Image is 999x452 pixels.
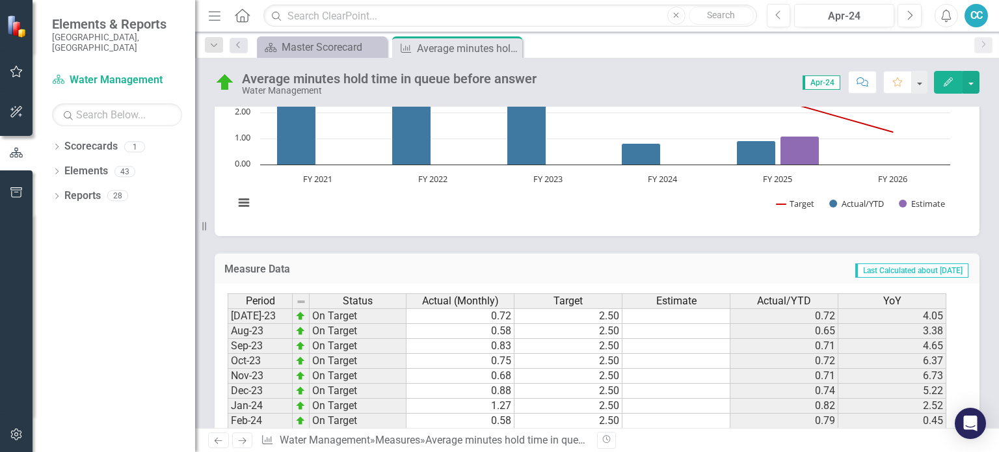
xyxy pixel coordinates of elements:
td: 0.83 [406,339,514,354]
span: Actual (Monthly) [422,295,499,307]
button: Show Target [777,198,814,209]
td: On Target [310,339,406,354]
button: Show Actual/YTD [829,198,884,209]
span: Search [707,10,735,20]
td: Sep-23 [228,339,293,354]
div: Average minutes hold time in queue before answer [417,40,519,57]
span: Elements & Reports [52,16,182,32]
img: zOikAAAAAElFTkSuQmCC [295,416,306,426]
td: 2.50 [514,399,622,414]
td: 5.22 [838,384,946,399]
div: 28 [107,191,128,202]
td: 0.71 [730,339,838,354]
td: 0.72 [730,308,838,324]
a: Water Management [52,73,182,88]
img: zOikAAAAAElFTkSuQmCC [295,356,306,366]
td: 2.50 [514,324,622,339]
td: 0.58 [406,414,514,429]
small: [GEOGRAPHIC_DATA], [GEOGRAPHIC_DATA] [52,32,182,53]
path: FY 2025 , 1.1. Estimate. [780,136,819,165]
text: FY 2024 [648,173,678,185]
div: Apr-24 [799,8,890,24]
td: Nov-23 [228,369,293,384]
text: 0.00 [235,157,250,169]
div: » » [261,433,587,448]
td: 0.72 [730,354,838,369]
button: CC [965,4,988,27]
td: 4.65 [838,339,946,354]
td: Feb-24 [228,414,293,429]
td: Jan-24 [228,399,293,414]
td: On Target [310,324,406,339]
div: Average minutes hold time in queue before answer [242,72,537,86]
td: 0.82 [730,399,838,414]
button: View chart menu, Chart [235,194,253,212]
td: On Target [310,414,406,429]
span: Target [553,295,583,307]
td: 6.37 [838,354,946,369]
button: Apr-24 [794,4,894,27]
td: On Target [310,354,406,369]
path: FY 2025 , 0.90975. Actual/YTD. [737,140,776,165]
path: FY 2023, 2.96416666. Actual/YTD. [507,87,546,165]
text: FY 2022 [418,173,447,185]
img: zOikAAAAAElFTkSuQmCC [295,371,306,381]
text: Estimate [911,198,945,209]
div: Water Management [242,86,537,96]
td: 2.50 [514,308,622,324]
td: On Target [310,308,406,324]
img: On Target [215,72,235,93]
div: Master Scorecard [282,39,384,55]
div: 1 [124,141,145,152]
td: 2.50 [514,414,622,429]
img: ClearPoint Strategy [7,15,29,38]
td: Aug-23 [228,324,293,339]
td: 0.74 [730,384,838,399]
td: 2.52 [838,399,946,414]
td: 6.73 [838,369,946,384]
td: [DATE]-23 [228,308,293,324]
svg: Interactive chart [228,28,957,223]
td: On Target [310,369,406,384]
img: zOikAAAAAElFTkSuQmCC [295,311,306,321]
td: 0.45 [838,414,946,429]
text: 1.00 [235,131,250,143]
div: 43 [114,166,135,177]
text: FY 2021 [303,173,332,185]
td: On Target [310,384,406,399]
button: Show Estimate [899,198,945,209]
td: Oct-23 [228,354,293,369]
div: Average minutes hold time in queue before answer [425,434,657,446]
input: Search Below... [52,103,182,126]
td: 2.50 [514,369,622,384]
td: 2.50 [514,354,622,369]
img: zOikAAAAAElFTkSuQmCC [295,401,306,411]
a: Master Scorecard [260,39,384,55]
a: Water Management [280,434,370,446]
path: FY 2021, 4.125. Actual/YTD. [277,57,316,165]
h3: Measure Data [224,263,496,275]
button: Search [689,7,754,25]
div: Chart. Highcharts interactive chart. [228,28,966,223]
td: 2.50 [514,339,622,354]
td: 0.68 [406,369,514,384]
a: Measures [375,434,420,446]
td: 0.75 [406,354,514,369]
td: 0.65 [730,324,838,339]
img: zOikAAAAAElFTkSuQmCC [295,386,306,396]
td: Dec-23 [228,384,293,399]
a: Elements [64,164,108,179]
a: Scorecards [64,139,118,154]
td: 0.79 [730,414,838,429]
text: 2.00 [235,105,250,117]
td: 1.27 [406,399,514,414]
path: FY 2022, 2.95. Actual/YTD. [392,88,431,165]
span: Period [246,295,275,307]
text: FY 2025 [763,173,792,185]
td: 0.71 [730,369,838,384]
span: Status [343,295,373,307]
span: Apr-24 [803,75,840,90]
span: YoY [883,295,901,307]
span: Last Calculated about [DATE] [855,263,968,278]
